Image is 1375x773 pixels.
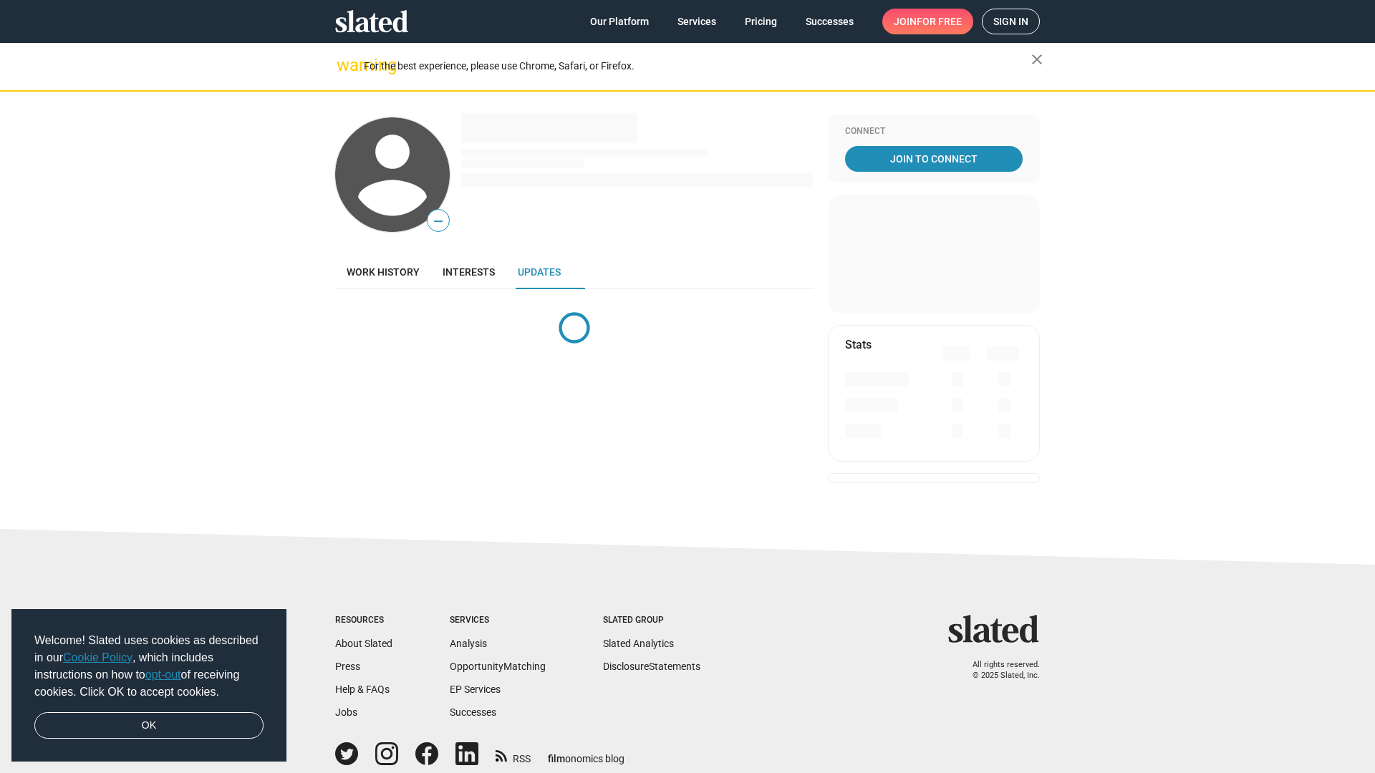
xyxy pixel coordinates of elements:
a: Cookie Policy [63,651,132,663]
a: Help & FAQs [335,684,390,695]
p: All rights reserved. © 2025 Slated, Inc. [957,660,1040,681]
a: Analysis [450,638,487,649]
a: EP Services [450,684,501,695]
a: Pricing [733,9,788,34]
a: Work history [335,255,431,289]
a: Sign in [982,9,1040,34]
a: Joinfor free [882,9,973,34]
a: dismiss cookie message [34,712,264,739]
span: Work history [347,266,420,278]
div: Connect [845,126,1023,137]
span: Sign in [993,9,1028,34]
a: About Slated [335,638,392,649]
span: Successes [806,9,854,34]
a: filmonomics blog [548,741,624,766]
mat-card-title: Stats [845,337,872,352]
a: Successes [450,706,496,718]
span: for free [917,9,962,34]
mat-icon: close [1028,51,1046,68]
a: Successes [794,9,865,34]
div: For the best experience, please use Chrome, Safari, or Firefox. [364,57,1031,76]
a: Interests [431,255,506,289]
div: Services [450,615,546,626]
a: Updates [506,255,572,289]
a: OpportunityMatching [450,661,546,672]
a: Our Platform [579,9,660,34]
span: Join [894,9,962,34]
a: RSS [496,744,531,766]
a: Slated Analytics [603,638,674,649]
span: Join To Connect [848,146,1020,172]
a: Services [666,9,728,34]
a: Join To Connect [845,146,1023,172]
div: cookieconsent [11,609,286,762]
span: Our Platform [590,9,649,34]
mat-icon: warning [337,57,354,74]
span: film [548,753,565,764]
span: Pricing [745,9,777,34]
span: — [428,212,449,230]
div: Slated Group [603,615,700,626]
a: DisclosureStatements [603,661,700,672]
span: Interests [443,266,495,278]
span: Updates [518,266,561,278]
span: Services [677,9,716,34]
a: Press [335,661,360,672]
a: opt-out [145,669,181,681]
div: Resources [335,615,392,626]
span: Welcome! Slated uses cookies as described in our , which includes instructions on how to of recei... [34,632,264,701]
a: Jobs [335,706,357,718]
